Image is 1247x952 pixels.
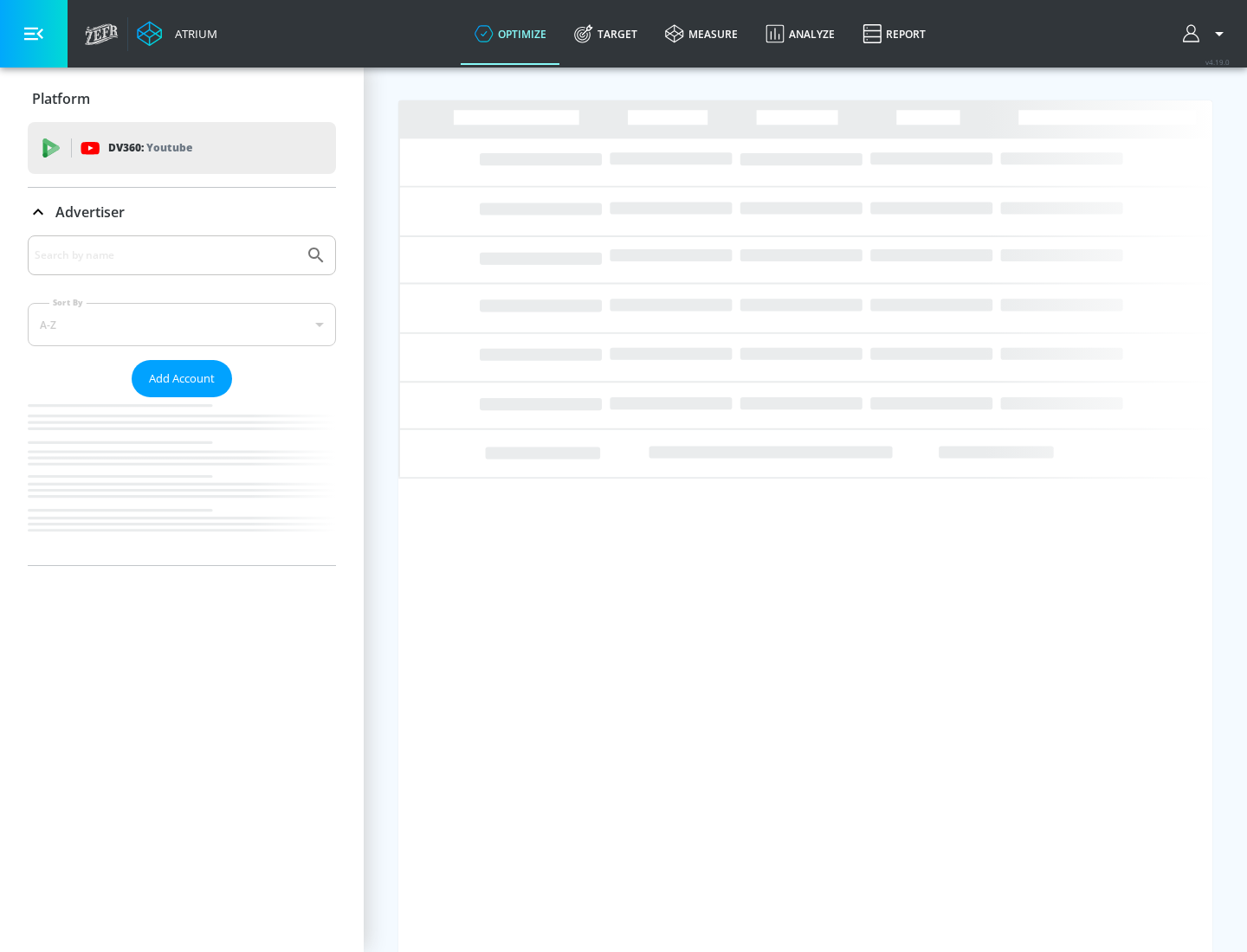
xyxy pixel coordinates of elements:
[108,138,192,158] p: DV360:
[35,244,297,267] input: Search by name
[28,397,336,565] nav: list of Advertiser
[55,203,125,222] p: Advertiser
[461,3,560,65] a: optimize
[1205,57,1230,67] span: v 4.19.0
[137,21,217,47] a: Atrium
[28,74,336,123] div: Platform
[849,3,940,65] a: Report
[752,3,849,65] a: Analyze
[28,188,336,236] div: Advertiser
[28,303,336,346] div: A-Z
[149,369,215,389] span: Add Account
[168,26,217,42] div: Atrium
[560,3,651,65] a: Target
[651,3,752,65] a: measure
[28,122,336,174] div: DV360: Youtube
[32,89,90,108] p: Platform
[146,138,192,157] p: Youtube
[49,297,87,308] label: Sort By
[132,360,232,397] button: Add Account
[28,235,336,565] div: Advertiser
